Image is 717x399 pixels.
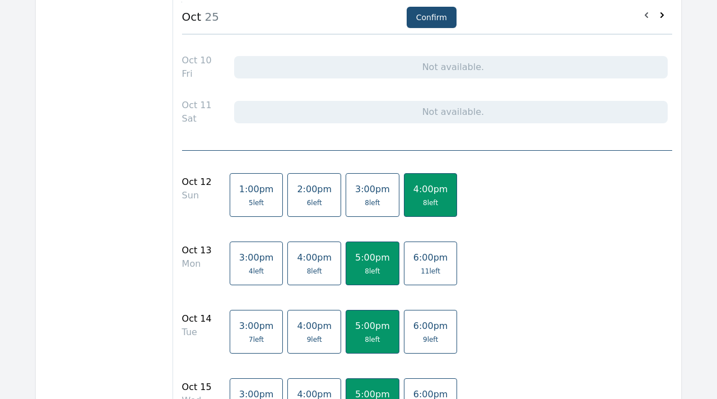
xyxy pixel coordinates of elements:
[239,321,274,331] span: 3:00pm
[182,112,212,126] div: Sat
[413,321,448,331] span: 6:00pm
[413,184,448,194] span: 4:00pm
[307,198,322,207] span: 6 left
[365,267,380,276] span: 8 left
[355,184,390,194] span: 3:00pm
[239,184,274,194] span: 1:00pm
[365,198,380,207] span: 8 left
[307,335,322,344] span: 9 left
[182,10,202,24] strong: Oct
[413,252,448,263] span: 6:00pm
[297,321,332,331] span: 4:00pm
[297,184,332,194] span: 2:00pm
[182,189,212,202] div: Sun
[182,381,212,394] div: Oct 15
[182,326,212,339] div: Tue
[307,267,322,276] span: 8 left
[423,198,438,207] span: 8 left
[249,267,264,276] span: 4 left
[182,175,212,189] div: Oct 12
[355,321,390,331] span: 5:00pm
[182,54,212,67] div: Oct 10
[355,252,390,263] span: 5:00pm
[239,252,274,263] span: 3:00pm
[423,335,438,344] span: 9 left
[182,99,212,112] div: Oct 11
[182,257,212,271] div: Mon
[407,7,457,28] button: Confirm
[297,252,332,263] span: 4:00pm
[234,56,668,78] div: Not available.
[182,312,212,326] div: Oct 14
[234,101,668,123] div: Not available.
[182,67,212,81] div: Fri
[421,267,440,276] span: 11 left
[201,10,219,24] span: 25
[249,335,264,344] span: 7 left
[365,335,380,344] span: 8 left
[249,198,264,207] span: 5 left
[182,244,212,257] div: Oct 13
